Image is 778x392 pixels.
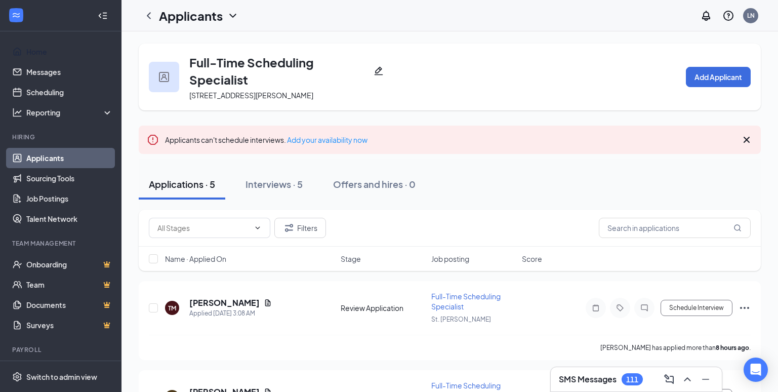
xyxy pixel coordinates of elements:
a: Scheduling [26,82,113,102]
img: user icon [159,72,169,82]
svg: Pencil [374,66,384,76]
svg: ChevronUp [681,373,693,385]
svg: ChatInactive [638,304,650,312]
svg: ChevronDown [254,224,262,232]
b: 8 hours ago [716,344,749,351]
svg: ComposeMessage [663,373,675,385]
a: Home [26,42,113,62]
svg: WorkstreamLogo [11,10,21,20]
button: ChevronUp [679,371,695,387]
h3: Full-Time Scheduling Specialist [189,54,370,88]
span: St. [PERSON_NAME] [431,316,491,323]
div: Open Intercom Messenger [744,358,768,382]
button: Add Applicant [686,67,751,87]
a: Applicants [26,148,113,168]
svg: Notifications [700,10,712,22]
span: Name · Applied On [165,254,226,264]
div: Team Management [12,239,111,248]
svg: Tag [614,304,626,312]
h3: SMS Messages [559,374,617,385]
h5: [PERSON_NAME] [189,297,260,308]
button: Filter Filters [274,218,326,238]
div: Switch to admin view [26,372,97,382]
input: Search in applications [599,218,751,238]
svg: Ellipses [739,302,751,314]
a: SurveysCrown [26,315,113,335]
svg: Settings [12,372,22,382]
span: Stage [341,254,361,264]
svg: Analysis [12,107,22,117]
h1: Applicants [159,7,223,24]
a: Talent Network [26,209,113,229]
span: Applicants can't schedule interviews. [165,135,367,144]
svg: Filter [283,222,295,234]
p: [PERSON_NAME] has applied more than . [600,343,751,352]
svg: Collapse [98,11,108,21]
svg: ChevronDown [227,10,239,22]
span: Score [522,254,542,264]
div: 111 [626,375,638,384]
svg: QuestionInfo [722,10,734,22]
a: Job Postings [26,188,113,209]
a: DocumentsCrown [26,295,113,315]
button: ComposeMessage [661,371,677,387]
div: Hiring [12,133,111,141]
div: Reporting [26,107,113,117]
input: All Stages [157,222,250,233]
div: Review Application [341,303,425,313]
button: Schedule Interview [661,300,732,316]
span: [STREET_ADDRESS][PERSON_NAME] [189,91,313,100]
svg: Error [147,134,159,146]
div: Applied [DATE] 3:08 AM [189,308,272,319]
button: Minimize [698,371,714,387]
div: Interviews · 5 [245,178,303,190]
a: Sourcing Tools [26,168,113,188]
svg: ChevronLeft [143,10,155,22]
svg: Note [590,304,602,312]
span: Full-Time Scheduling Specialist [431,292,501,311]
div: Offers and hires · 0 [333,178,416,190]
svg: Cross [741,134,753,146]
div: LN [747,11,755,20]
div: Payroll [12,345,111,354]
svg: Minimize [700,373,712,385]
svg: MagnifyingGlass [733,224,742,232]
svg: Document [264,299,272,307]
div: Applications · 5 [149,178,215,190]
span: Job posting [431,254,469,264]
a: Add your availability now [287,135,367,144]
a: Messages [26,62,113,82]
a: TeamCrown [26,275,113,295]
a: OnboardingCrown [26,254,113,275]
div: TM [168,304,176,312]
